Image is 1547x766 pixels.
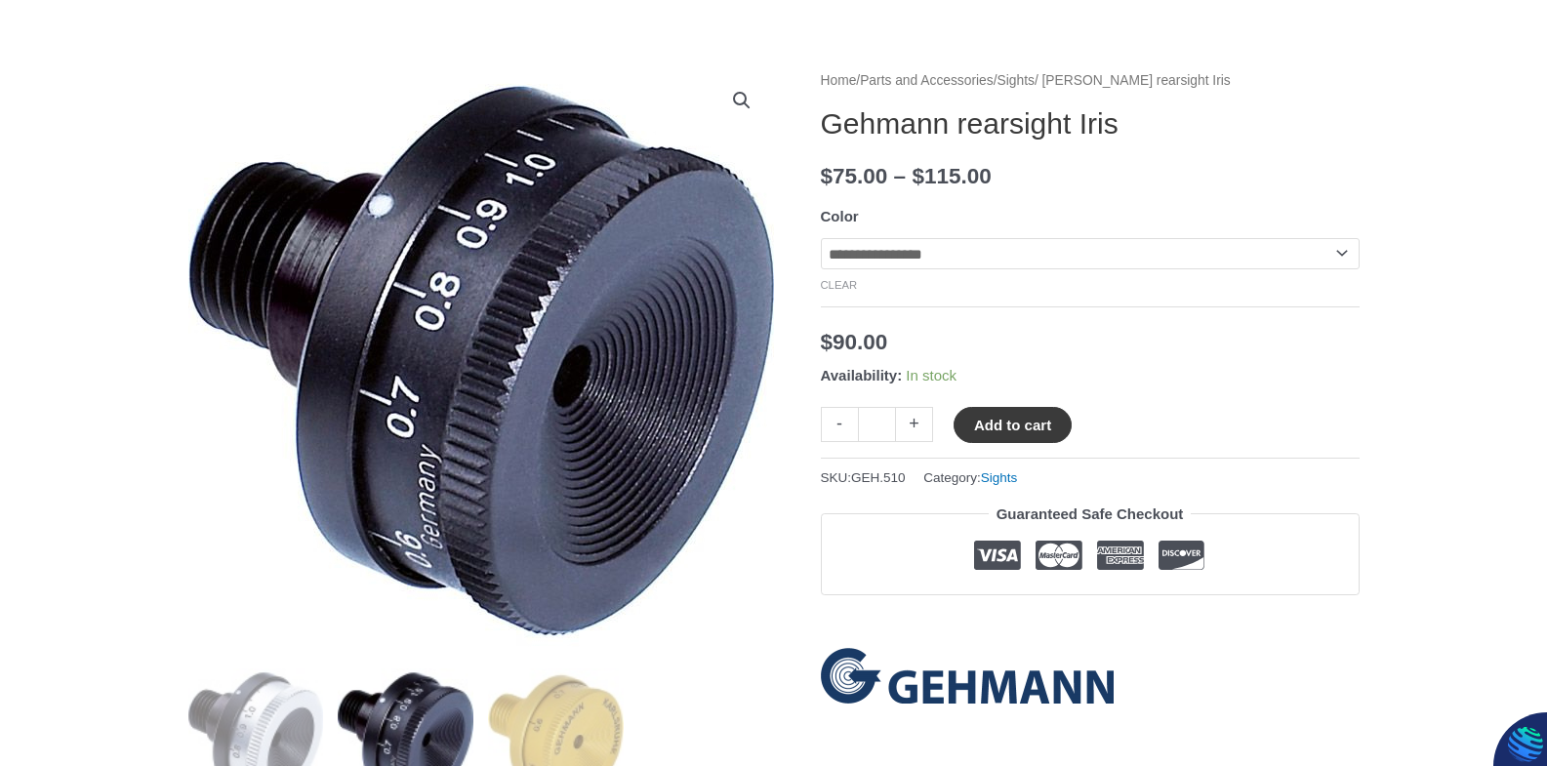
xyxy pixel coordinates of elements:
[997,73,1035,88] a: Sights
[821,330,834,354] span: $
[923,465,1017,490] span: Category:
[821,465,906,490] span: SKU:
[954,407,1072,443] button: Add to cart
[821,68,1360,94] nav: Breadcrumb
[821,73,857,88] a: Home
[851,470,906,485] span: GEH.510
[821,648,1114,704] a: Gehmann
[912,164,991,188] bdi: 115.00
[981,470,1018,485] a: Sights
[989,501,1192,528] legend: Guaranteed Safe Checkout
[821,330,888,354] bdi: 90.00
[821,610,1360,633] iframe: Customer reviews powered by Trustpilot
[821,164,888,188] bdi: 75.00
[821,279,858,291] a: Clear options
[896,407,933,441] a: +
[821,208,859,224] label: Color
[821,106,1360,141] h1: Gehmann rearsight Iris
[821,164,834,188] span: $
[724,83,759,118] a: View full-screen image gallery
[906,367,957,383] span: In stock
[821,407,858,441] a: -
[188,68,774,654] img: Gehmann rearsight Iris - Image 2
[894,164,907,188] span: –
[860,73,994,88] a: Parts and Accessories
[821,367,903,383] span: Availability:
[912,164,924,188] span: $
[858,407,896,441] input: Product quantity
